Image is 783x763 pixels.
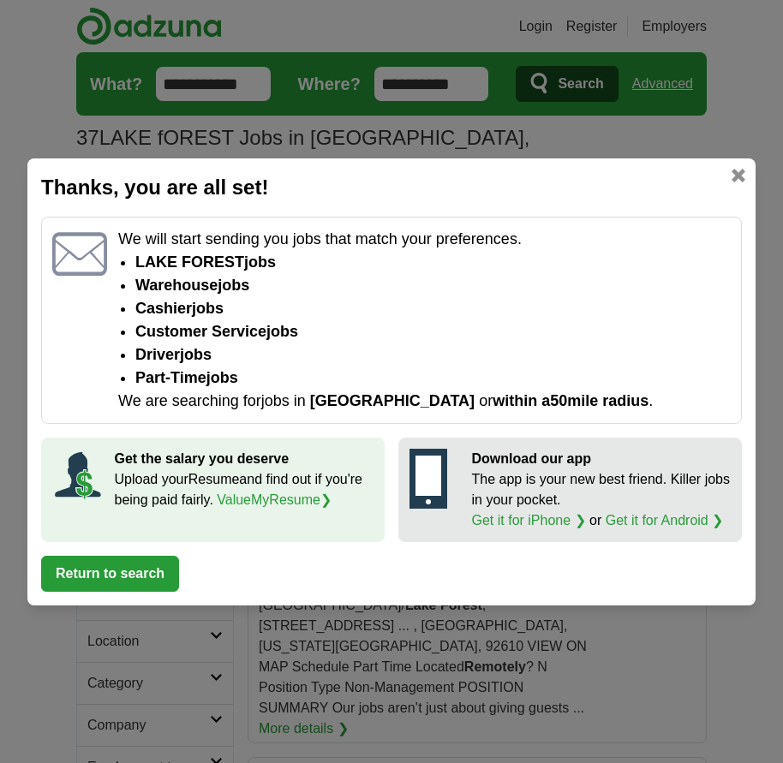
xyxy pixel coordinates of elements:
p: We are searching for jobs in or . [118,390,731,413]
p: The app is your new best friend. Killer jobs in your pocket. or [472,469,732,531]
li: Warehouse jobs [135,274,731,297]
li: Part-time jobs [135,367,731,390]
a: Get it for Android ❯ [606,513,724,528]
a: ValueMyResume❯ [217,492,332,507]
li: Driver jobs [135,343,731,367]
h2: Thanks, you are all set! [41,172,742,203]
li: LAKE fOREST jobs [135,251,731,274]
p: We will start sending you jobs that match your preferences. [118,228,731,251]
a: Get it for iPhone ❯ [472,513,586,528]
li: Customer Service jobs [135,320,731,343]
button: Return to search [41,556,179,592]
p: Get the salary you deserve [115,449,374,469]
span: [GEOGRAPHIC_DATA] [310,392,475,409]
li: Cashier jobs [135,297,731,320]
p: Upload your Resume and find out if you're being paid fairly. [115,469,374,510]
span: within a 50 mile radius [493,392,649,409]
p: Download our app [472,449,732,469]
